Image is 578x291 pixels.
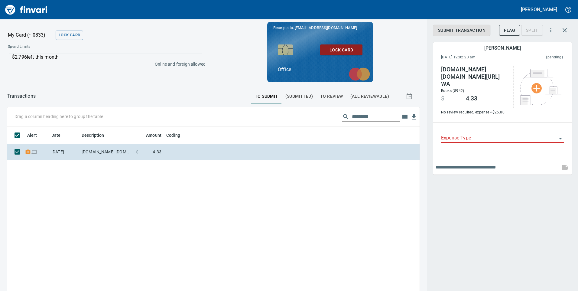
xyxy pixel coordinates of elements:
[438,27,485,34] span: Submit Transaction
[499,25,520,36] button: Flag
[557,160,572,175] span: This records your note into the expense
[31,150,37,154] span: Online transaction
[15,113,103,119] p: Drag a column heading here to group the table
[278,66,362,73] p: Office
[56,31,83,40] button: Lock Card
[4,2,49,17] img: Finvari
[285,93,313,100] span: (Submitted)
[12,54,202,61] p: $2,796 left this month
[484,45,521,51] h5: [PERSON_NAME]
[433,25,490,36] button: Submit Transaction
[51,132,69,139] span: Date
[27,132,37,139] span: Alert
[82,132,104,139] span: Description
[136,149,138,155] span: $
[544,24,557,37] button: More
[519,5,559,14] button: [PERSON_NAME]
[441,66,507,88] h4: [DOMAIN_NAME] [DOMAIN_NAME][URL] WA
[138,132,161,139] span: Amount
[153,149,161,155] span: 4.33
[504,27,515,34] span: Flag
[25,150,31,154] span: Receipt Required
[556,134,565,143] button: Open
[441,110,507,116] span: No review required, expense < $25.00
[320,93,343,100] span: To Review
[7,93,36,100] p: Transactions
[166,132,180,139] span: Coding
[400,112,409,121] button: Choose columns to display
[7,93,36,100] nav: breadcrumb
[466,95,477,102] span: 4.33
[8,31,53,39] p: My Card (···0833)
[49,144,79,160] td: [DATE]
[346,64,373,84] img: mastercard.svg
[350,93,389,100] span: (All Reviewable)
[51,132,61,139] span: Date
[511,54,563,60] span: This charge has not been settled by the merchant yet. This usually takes a couple of days but in ...
[255,93,278,100] span: To Submit
[441,95,444,102] span: $
[59,32,80,39] span: Lock Card
[82,132,112,139] span: Description
[3,61,206,67] p: Online and foreign allowed
[516,69,561,105] img: Select file
[409,113,418,122] button: Download Table
[400,89,420,103] button: Show transactions within a particular date range
[325,46,358,54] span: Lock Card
[521,6,557,13] h5: [PERSON_NAME]
[294,25,358,31] span: [EMAIL_ADDRESS][DOMAIN_NAME]
[166,132,188,139] span: Coding
[320,44,362,56] button: Lock Card
[27,132,45,139] span: Alert
[441,89,464,93] span: Books (5942)
[79,144,134,160] td: [DOMAIN_NAME] [DOMAIN_NAME][URL] WA
[557,23,572,38] button: Close transaction
[521,27,543,32] div: Transaction still pending, cannot split yet. It usually takes 2-3 days for a merchant to settle a...
[146,132,161,139] span: Amount
[8,44,117,50] span: Spend Limits
[441,54,511,60] span: [DATE] 12:02:23 am
[273,25,367,31] p: Receipts to:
